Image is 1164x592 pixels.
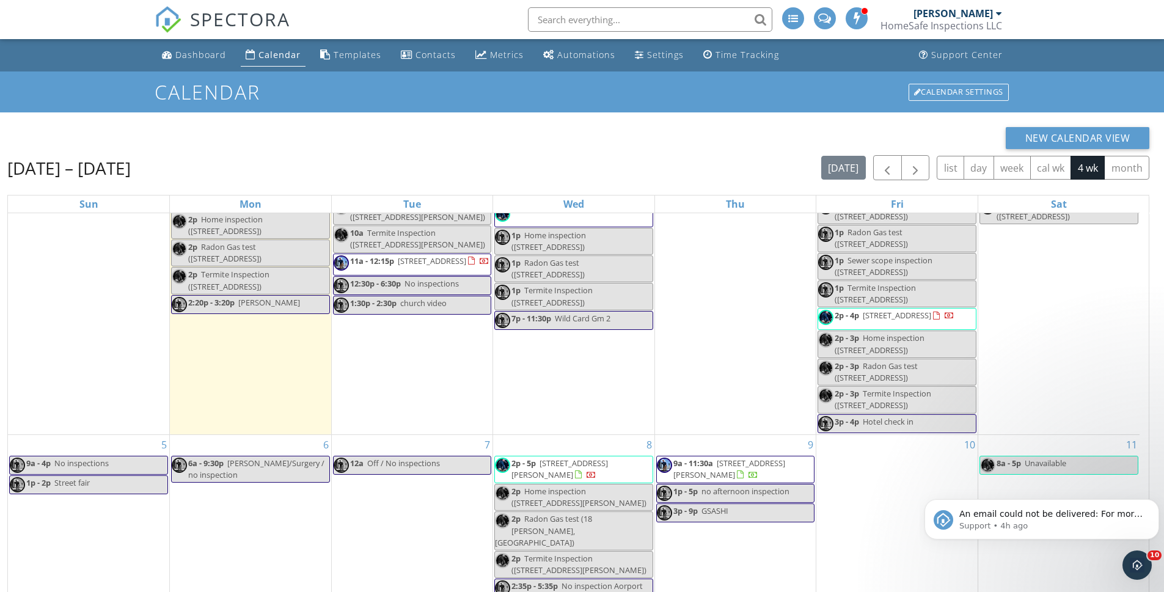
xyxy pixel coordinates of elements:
a: Saturday [1049,196,1069,213]
iframe: Intercom notifications message [920,473,1164,559]
span: [STREET_ADDRESS] [863,310,931,321]
a: Time Tracking [698,44,784,67]
img: img_0368.jpeg [818,310,833,325]
span: Termite Inspection ([STREET_ADDRESS][PERSON_NAME]) [350,227,485,250]
button: month [1104,156,1149,180]
a: Go to October 5, 2025 [159,435,169,455]
a: Tuesday [401,196,423,213]
span: Radon Gas test ([STREET_ADDRESS][PERSON_NAME]) [350,200,485,222]
div: HomeSafe Inspections LLC [880,20,1002,32]
a: Friday [888,196,906,213]
span: Sewer scope inspection ([STREET_ADDRESS]) [835,255,932,277]
img: img_9122.jpeg [818,282,833,298]
a: 2p - 5p [STREET_ADDRESS][PERSON_NAME] [494,456,653,483]
a: 11a - 12:15p [STREET_ADDRESS] [333,254,492,276]
button: week [994,156,1031,180]
a: Go to October 8, 2025 [644,435,654,455]
span: 2p [511,553,521,564]
a: SPECTORA [155,16,290,42]
div: Calendar [258,49,301,60]
a: Calendar [241,44,306,67]
img: img_9122.jpeg [495,313,510,328]
span: Termite Inspection ([STREET_ADDRESS]) [997,199,1078,222]
span: [STREET_ADDRESS][PERSON_NAME] [673,458,785,480]
td: Go to September 30, 2025 [331,98,493,434]
img: img_9122.jpeg [818,255,833,270]
span: Home inspection ([STREET_ADDRESS]) [511,230,586,252]
a: Thursday [723,196,747,213]
span: Radon Gas test ([STREET_ADDRESS]) [835,360,918,383]
img: img_9122.jpeg [334,458,349,473]
span: 1p [511,285,521,296]
span: Termite Inspection ([STREET_ADDRESS]) [835,282,916,305]
div: Time Tracking [716,49,779,60]
span: Termite Inspection ([STREET_ADDRESS][PERSON_NAME]) [511,553,646,576]
img: img_9122.jpeg [172,458,187,473]
span: 2p [188,241,197,252]
span: Hotel check in [863,416,913,427]
span: No inspections [54,458,109,469]
img: img_0368.jpeg [172,214,187,229]
span: Termite Inspection ([STREET_ADDRESS]) [835,388,931,411]
iframe: Intercom live chat [1122,550,1152,580]
a: 2p - 4p [STREET_ADDRESS] [835,310,954,321]
img: img_9122.jpeg [495,285,510,300]
span: 1p [835,255,844,266]
span: 2p - 3p [835,360,859,371]
span: 2p [511,486,521,497]
span: Home inspection ([STREET_ADDRESS][PERSON_NAME]) [511,486,646,508]
span: SPECTORA [190,6,290,32]
a: Settings [630,44,689,67]
span: 3p - 4p [835,416,859,427]
button: New Calendar View [1006,127,1150,149]
a: Go to October 9, 2025 [805,435,816,455]
a: 2p - 5p [STREET_ADDRESS][PERSON_NAME] [511,458,608,480]
div: Support Center [931,49,1003,60]
span: 8a - 5p [997,458,1021,469]
a: 2p - 4p [STREET_ADDRESS] [818,308,976,330]
span: GSASHI [701,505,728,516]
span: [STREET_ADDRESS][PERSON_NAME] [511,458,608,480]
h1: Calendar [155,81,1010,103]
img: img_9122.jpeg [172,297,187,312]
img: img_9122.jpeg [334,278,349,293]
span: Radon Gas test (18 [PERSON_NAME], [GEOGRAPHIC_DATA]) [495,513,592,547]
a: Wednesday [561,196,587,213]
img: The Best Home Inspection Software - Spectora [155,6,181,33]
img: img_9122.jpeg [495,257,510,272]
span: Home inspection ([STREET_ADDRESS]) [835,199,909,222]
img: img_0368.jpeg [495,513,510,528]
img: img_0368.jpeg [495,458,510,473]
span: church video [400,298,447,309]
img: img_9122.jpeg [657,486,672,501]
a: 9a - 11:30a [STREET_ADDRESS][PERSON_NAME] [656,456,815,483]
img: img_0368.jpeg [495,553,510,568]
input: Search everything... [528,7,772,32]
span: 7p - 11:30p [511,313,551,324]
button: 4 wk [1071,156,1105,180]
span: 2p - 3p [835,332,859,343]
td: Go to October 1, 2025 [493,98,655,434]
img: img_9122.jpeg [495,230,510,245]
span: Termite Inspection ([STREET_ADDRESS]) [511,285,593,307]
span: 2p - 4p [835,310,859,321]
button: list [937,156,964,180]
img: img_9122.jpeg [334,298,349,313]
div: Metrics [490,49,524,60]
a: Dashboard [157,44,231,67]
span: Radon Gas test ([STREET_ADDRESS]) [835,227,908,249]
span: [PERSON_NAME]/Surgery / no inspection [188,458,324,480]
span: 2p - 5p [511,458,536,469]
img: img_9122.jpeg [818,416,833,431]
div: Settings [647,49,684,60]
span: 1p - 5p [673,486,698,497]
img: img_9122.jpeg [657,505,672,521]
a: Templates [315,44,386,67]
a: Go to October 7, 2025 [482,435,492,455]
img: img_0368.jpeg [980,458,995,473]
img: img_0368.jpeg [334,227,349,243]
